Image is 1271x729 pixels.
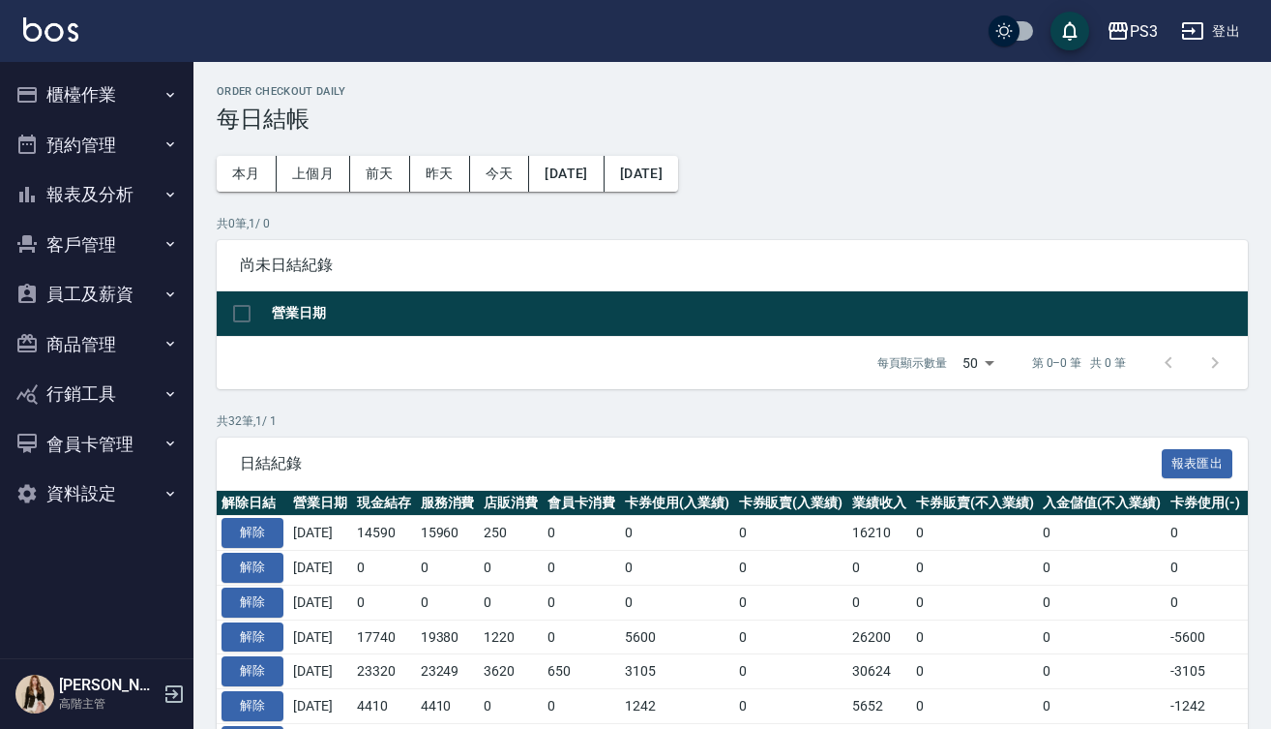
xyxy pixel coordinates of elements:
[1166,491,1245,516] th: 卡券使用(-)
[543,516,620,551] td: 0
[288,585,352,620] td: [DATE]
[734,585,848,620] td: 0
[1162,453,1233,471] a: 報表匯出
[8,120,186,170] button: 預約管理
[217,106,1248,133] h3: 每日結帳
[416,516,480,551] td: 15960
[479,516,543,551] td: 250
[8,419,186,470] button: 會員卡管理
[479,689,543,724] td: 0
[620,585,734,620] td: 0
[277,156,350,192] button: 上個月
[847,551,911,586] td: 0
[529,156,604,192] button: [DATE]
[911,585,1039,620] td: 0
[222,691,283,721] button: 解除
[620,689,734,724] td: 1242
[352,551,416,586] td: 0
[240,454,1162,473] span: 日結紀錄
[605,156,678,192] button: [DATE]
[620,654,734,689] td: 3105
[222,588,283,618] button: 解除
[217,215,1248,232] p: 共 0 筆, 1 / 0
[1038,654,1166,689] td: 0
[416,620,480,654] td: 19380
[911,620,1039,654] td: 0
[734,689,848,724] td: 0
[1032,354,1126,372] p: 第 0–0 筆 共 0 筆
[1166,654,1245,689] td: -3105
[1038,689,1166,724] td: 0
[1173,14,1248,49] button: 登出
[288,491,352,516] th: 營業日期
[911,689,1039,724] td: 0
[352,620,416,654] td: 17740
[543,620,620,654] td: 0
[734,516,848,551] td: 0
[416,689,480,724] td: 4410
[877,354,947,372] p: 每頁顯示數量
[352,491,416,516] th: 現金結存
[1166,516,1245,551] td: 0
[288,620,352,654] td: [DATE]
[1166,620,1245,654] td: -5600
[1038,516,1166,551] td: 0
[1038,620,1166,654] td: 0
[217,491,288,516] th: 解除日結
[620,491,734,516] th: 卡券使用(入業績)
[543,654,620,689] td: 650
[620,516,734,551] td: 0
[267,291,1248,337] th: 營業日期
[8,70,186,120] button: 櫃檯作業
[847,689,911,724] td: 5652
[620,551,734,586] td: 0
[847,620,911,654] td: 26200
[734,491,848,516] th: 卡券販賣(入業績)
[734,551,848,586] td: 0
[222,623,283,653] button: 解除
[288,551,352,586] td: [DATE]
[911,516,1039,551] td: 0
[911,551,1039,586] td: 0
[479,654,543,689] td: 3620
[543,585,620,620] td: 0
[955,337,1001,389] div: 50
[479,551,543,586] td: 0
[352,689,416,724] td: 4410
[543,689,620,724] td: 0
[350,156,410,192] button: 前天
[543,551,620,586] td: 0
[352,654,416,689] td: 23320
[217,412,1248,430] p: 共 32 筆, 1 / 1
[416,585,480,620] td: 0
[8,220,186,270] button: 客戶管理
[8,369,186,419] button: 行銷工具
[1166,689,1245,724] td: -1242
[217,156,277,192] button: 本月
[288,689,352,724] td: [DATE]
[847,491,911,516] th: 業績收入
[479,491,543,516] th: 店販消費
[911,654,1039,689] td: 0
[1050,12,1089,50] button: save
[1130,19,1158,44] div: PS3
[59,695,158,713] p: 高階主管
[410,156,470,192] button: 昨天
[288,654,352,689] td: [DATE]
[352,585,416,620] td: 0
[1162,449,1233,479] button: 報表匯出
[1166,551,1245,586] td: 0
[470,156,530,192] button: 今天
[8,319,186,370] button: 商品管理
[847,516,911,551] td: 16210
[911,491,1039,516] th: 卡券販賣(不入業績)
[847,654,911,689] td: 30624
[1038,585,1166,620] td: 0
[479,585,543,620] td: 0
[1038,491,1166,516] th: 入金儲值(不入業績)
[8,269,186,319] button: 員工及薪資
[288,516,352,551] td: [DATE]
[23,17,78,42] img: Logo
[416,551,480,586] td: 0
[8,469,186,519] button: 資料設定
